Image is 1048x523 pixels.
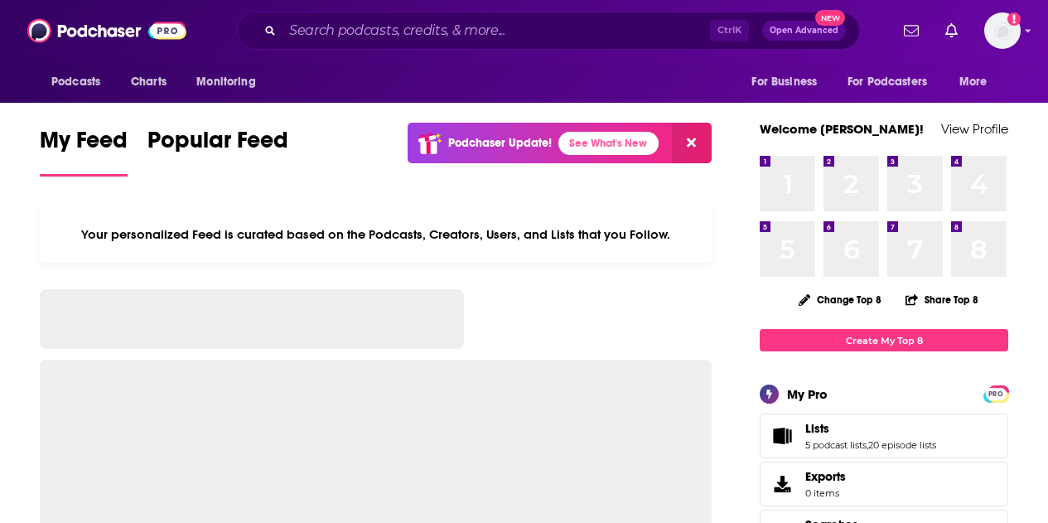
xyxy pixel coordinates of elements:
[959,70,988,94] span: More
[815,10,845,26] span: New
[760,121,924,137] a: Welcome [PERSON_NAME]!
[805,421,936,436] a: Lists
[986,388,1006,400] span: PRO
[986,387,1006,400] a: PRO
[237,12,860,50] div: Search podcasts, credits, & more...
[760,462,1008,506] a: Exports
[805,469,846,484] span: Exports
[787,386,828,402] div: My Pro
[805,439,867,451] a: 5 podcast lists
[984,12,1021,49] span: Logged in as KaitlynEsposito
[789,289,891,310] button: Change Top 8
[120,66,176,98] a: Charts
[897,17,925,45] a: Show notifications dropdown
[837,66,951,98] button: open menu
[765,424,799,448] a: Lists
[196,70,255,94] span: Monitoring
[762,21,846,41] button: Open AdvancedNew
[760,414,1008,458] span: Lists
[805,421,829,436] span: Lists
[283,17,710,44] input: Search podcasts, credits, & more...
[40,66,122,98] button: open menu
[770,27,838,35] span: Open Advanced
[131,70,167,94] span: Charts
[984,12,1021,49] img: User Profile
[51,70,100,94] span: Podcasts
[867,439,868,451] span: ,
[147,126,288,177] a: Popular Feed
[848,70,927,94] span: For Podcasters
[147,126,288,164] span: Popular Feed
[939,17,964,45] a: Show notifications dropdown
[40,206,712,263] div: Your personalized Feed is curated based on the Podcasts, Creators, Users, and Lists that you Follow.
[868,439,936,451] a: 20 episode lists
[905,283,979,316] button: Share Top 8
[984,12,1021,49] button: Show profile menu
[40,126,128,164] span: My Feed
[1007,12,1021,26] svg: Add a profile image
[760,329,1008,351] a: Create My Top 8
[185,66,277,98] button: open menu
[448,136,552,150] p: Podchaser Update!
[765,472,799,496] span: Exports
[805,487,846,499] span: 0 items
[751,70,817,94] span: For Business
[941,121,1008,137] a: View Profile
[740,66,838,98] button: open menu
[710,20,749,41] span: Ctrl K
[558,132,659,155] a: See What's New
[27,15,186,46] img: Podchaser - Follow, Share and Rate Podcasts
[948,66,1008,98] button: open menu
[40,126,128,177] a: My Feed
